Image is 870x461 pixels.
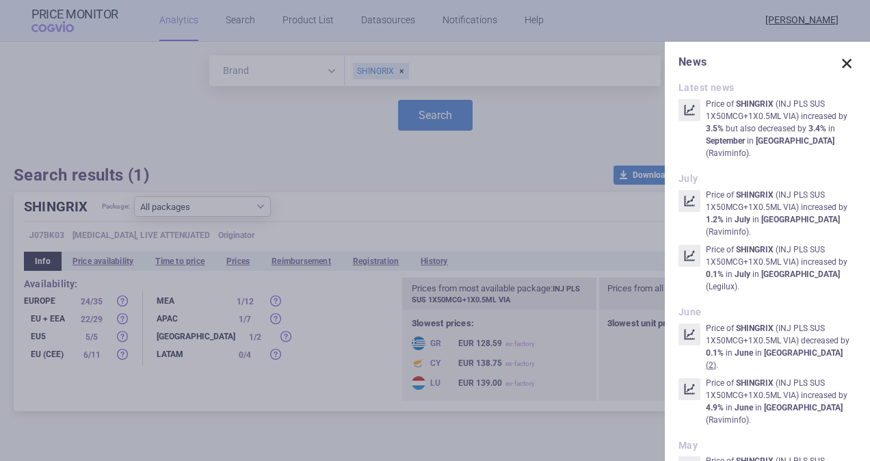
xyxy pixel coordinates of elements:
[735,348,753,358] strong: June
[678,82,856,94] h2: Latest news
[706,189,856,238] p: Price of ( INJ PLS SUS 1X50MCG+1X0.5ML VIA ) increased by in in ( Raviminfo ) .
[764,348,843,358] strong: [GEOGRAPHIC_DATA]
[736,99,774,109] strong: SHINGRIX
[808,124,826,133] strong: 3.4%
[706,269,724,279] strong: 0.1%
[736,378,774,388] strong: SHINGRIX
[706,377,856,426] p: Price of ( INJ PLS SUS 1X50MCG+1X0.5ML VIA ) increased by in in ( Raviminfo ) .
[678,173,856,185] h2: July
[756,136,834,146] strong: [GEOGRAPHIC_DATA]
[706,215,724,224] strong: 1.2%
[706,403,724,412] strong: 4.9%
[735,215,750,224] strong: July
[735,269,750,279] strong: July
[706,98,856,159] p: Price of ( INJ PLS SUS 1X50MCG+1X0.5ML VIA ) increased by but also decreased by in in ( Raviminfo...
[678,306,856,318] h2: June
[761,215,840,224] strong: [GEOGRAPHIC_DATA]
[706,348,724,358] strong: 0.1%
[761,269,840,279] strong: [GEOGRAPHIC_DATA]
[736,324,774,333] strong: SHINGRIX
[678,55,856,68] h1: News
[706,243,856,293] p: Price of ( INJ PLS SUS 1X50MCG+1X0.5ML VIA ) increased by in in ( Legilux ) .
[764,403,843,412] strong: [GEOGRAPHIC_DATA]
[736,245,774,254] strong: SHINGRIX
[706,360,716,370] u: ( 2 )
[706,124,724,133] strong: 3.5%
[736,190,774,200] strong: SHINGRIX
[706,136,745,146] strong: September
[706,322,856,371] p: Price of ( INJ PLS SUS 1X50MCG+1X0.5ML VIA ) decreased by in in .
[678,440,856,451] h2: May
[735,403,753,412] strong: June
